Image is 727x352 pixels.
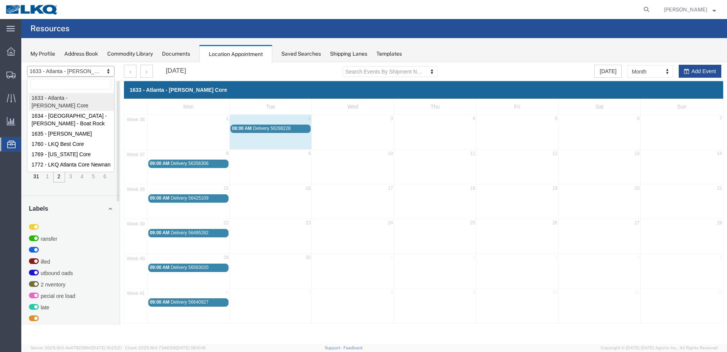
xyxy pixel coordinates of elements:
[601,345,718,351] span: Copyright © [DATE]-[DATE] Agistix Inc., All Rights Reserved
[281,50,321,58] div: Saved Searches
[64,50,98,58] div: Address Book
[30,19,70,38] h4: Resources
[162,50,190,58] div: Documents
[30,346,122,350] span: Server: 2025.18.0-4e47823f9d1
[664,5,716,14] button: [PERSON_NAME]
[125,346,206,350] span: Client: 2025.18.0-7346316
[30,50,55,58] div: My Profile
[330,50,367,58] div: Shipping Lanes
[92,346,122,350] span: [DATE] 10:23:21
[107,50,153,58] div: Commodity Library
[176,346,206,350] span: [DATE] 08:10:16
[5,4,59,15] img: logo
[325,346,344,350] a: Support
[343,346,363,350] a: Feedback
[664,5,707,14] span: TODD VOYLES
[199,45,272,62] div: Location Appointment
[21,62,727,344] iframe: FS Legacy Container
[376,50,402,58] div: Templates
